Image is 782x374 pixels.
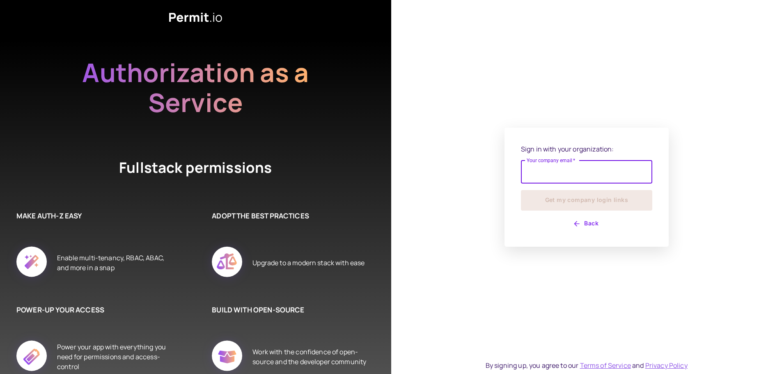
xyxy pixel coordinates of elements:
h6: POWER-UP YOUR ACCESS [16,305,171,315]
a: Privacy Policy [645,361,688,370]
div: Upgrade to a modern stack with ease [252,237,365,288]
h6: MAKE AUTH-Z EASY [16,211,171,221]
div: By signing up, you agree to our and [486,360,688,370]
h6: BUILD WITH OPEN-SOURCE [212,305,366,315]
p: Sign in with your organization: [521,144,652,154]
h4: Fullstack permissions [89,158,302,178]
label: Your company email [527,157,576,164]
button: Back [521,217,652,230]
h2: Authorization as a Service [56,57,335,117]
h6: ADOPT THE BEST PRACTICES [212,211,366,221]
a: Terms of Service [580,361,631,370]
button: Get my company login links [521,190,652,211]
div: Enable multi-tenancy, RBAC, ABAC, and more in a snap [57,237,171,288]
